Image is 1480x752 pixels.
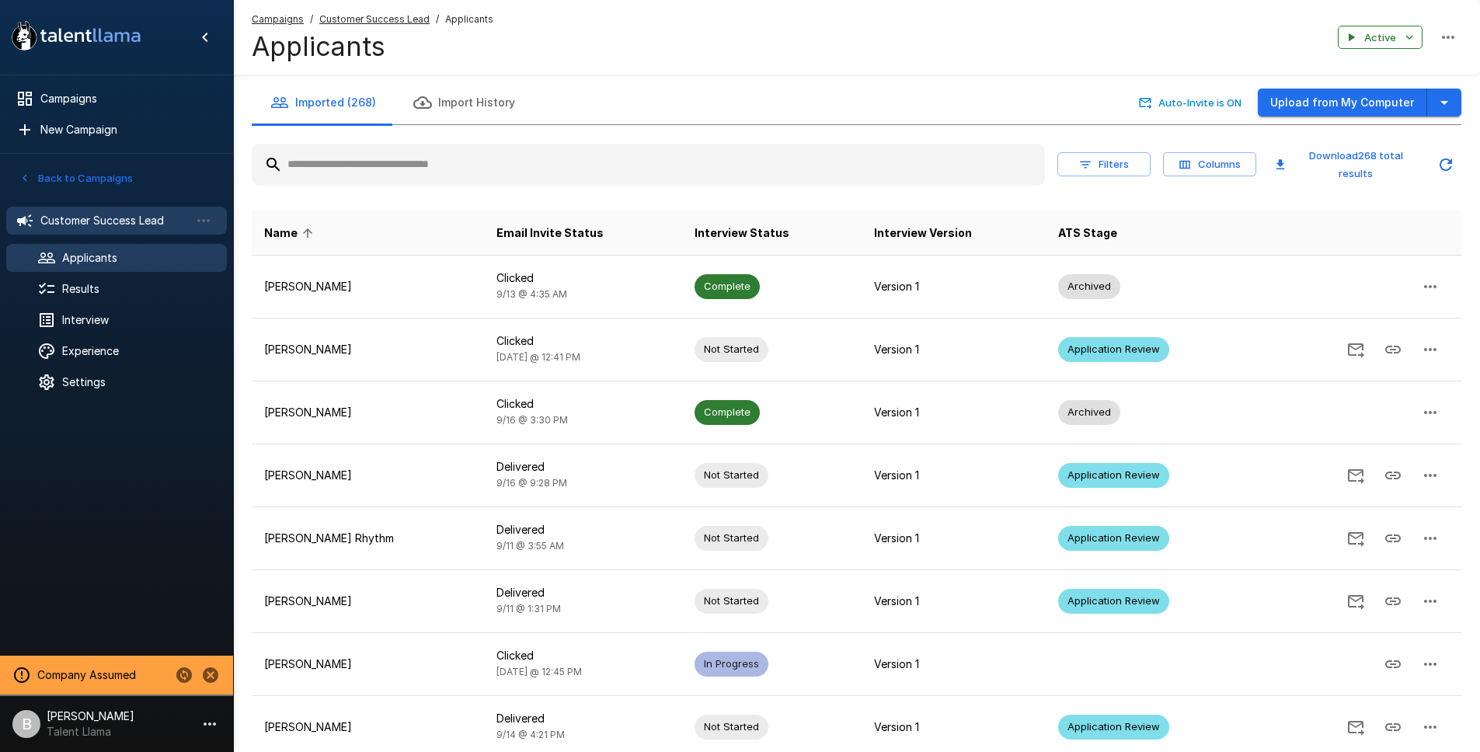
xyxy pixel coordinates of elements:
button: Filters [1057,152,1151,176]
p: Delivered [496,522,670,538]
span: Application Review [1058,594,1169,608]
span: Copy Interview Link [1374,342,1412,355]
span: 9/14 @ 4:21 PM [496,729,565,740]
p: [PERSON_NAME] [264,468,472,483]
p: Clicked [496,396,670,412]
span: Send Invitation [1337,719,1374,733]
span: Application Review [1058,468,1169,482]
button: Updated Today - 8:29 AM [1430,149,1461,180]
span: Send Invitation [1337,594,1374,607]
button: Auto-Invite is ON [1136,91,1245,115]
span: 9/11 @ 3:55 AM [496,540,564,552]
span: Copy Interview Link [1374,656,1412,670]
span: Application Review [1058,719,1169,734]
u: Campaigns [252,13,304,25]
span: Application Review [1058,342,1169,357]
span: Copy Interview Link [1374,594,1412,607]
p: [PERSON_NAME] [264,342,472,357]
span: 9/16 @ 9:28 PM [496,477,567,489]
span: Not Started [695,594,768,608]
span: Send Invitation [1337,531,1374,544]
button: Imported (268) [252,81,395,124]
span: Copy Interview Link [1374,719,1412,733]
p: [PERSON_NAME] [264,594,472,609]
p: Version 1 [874,719,1033,735]
span: Archived [1058,279,1120,294]
span: Not Started [695,719,768,734]
p: Version 1 [874,342,1033,357]
span: Email Invite Status [496,224,604,242]
p: [PERSON_NAME] [264,279,472,294]
p: Version 1 [874,279,1033,294]
button: Columns [1163,152,1256,176]
span: ATS Stage [1058,224,1117,242]
p: Clicked [496,648,670,663]
span: Interview Status [695,224,789,242]
u: Customer Success Lead [319,13,430,25]
p: Version 1 [874,531,1033,546]
span: Not Started [695,468,768,482]
button: Upload from My Computer [1258,89,1427,117]
p: [PERSON_NAME] Rhythm [264,531,472,546]
p: Clicked [496,333,670,349]
button: Download268 total results [1269,144,1424,186]
button: Import History [395,81,534,124]
p: Clicked [496,270,670,286]
p: Version 1 [874,656,1033,672]
span: Name [264,224,318,242]
p: Delivered [496,585,670,601]
span: Not Started [695,531,768,545]
span: Send Invitation [1337,468,1374,481]
span: [DATE] @ 12:41 PM [496,351,580,363]
span: Send Invitation [1337,342,1374,355]
p: Delivered [496,459,670,475]
span: Not Started [695,342,768,357]
span: Archived [1058,405,1120,420]
span: 9/11 @ 1:31 PM [496,603,561,614]
span: Copy Interview Link [1374,531,1412,544]
span: Complete [695,279,760,294]
span: 9/16 @ 3:30 PM [496,414,568,426]
span: Application Review [1058,531,1169,545]
span: / [436,12,439,27]
span: In Progress [695,656,768,671]
h4: Applicants [252,30,493,63]
p: [PERSON_NAME] [264,405,472,420]
span: Complete [695,405,760,420]
span: 9/13 @ 4:35 AM [496,288,567,300]
span: Interview Version [874,224,972,242]
p: [PERSON_NAME] [264,656,472,672]
p: Delivered [496,711,670,726]
span: Copy Interview Link [1374,468,1412,481]
span: Applicants [445,12,493,27]
p: Version 1 [874,468,1033,483]
button: Active [1338,26,1423,50]
span: [DATE] @ 12:45 PM [496,666,582,677]
p: Version 1 [874,594,1033,609]
span: / [310,12,313,27]
p: Version 1 [874,405,1033,420]
p: [PERSON_NAME] [264,719,472,735]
